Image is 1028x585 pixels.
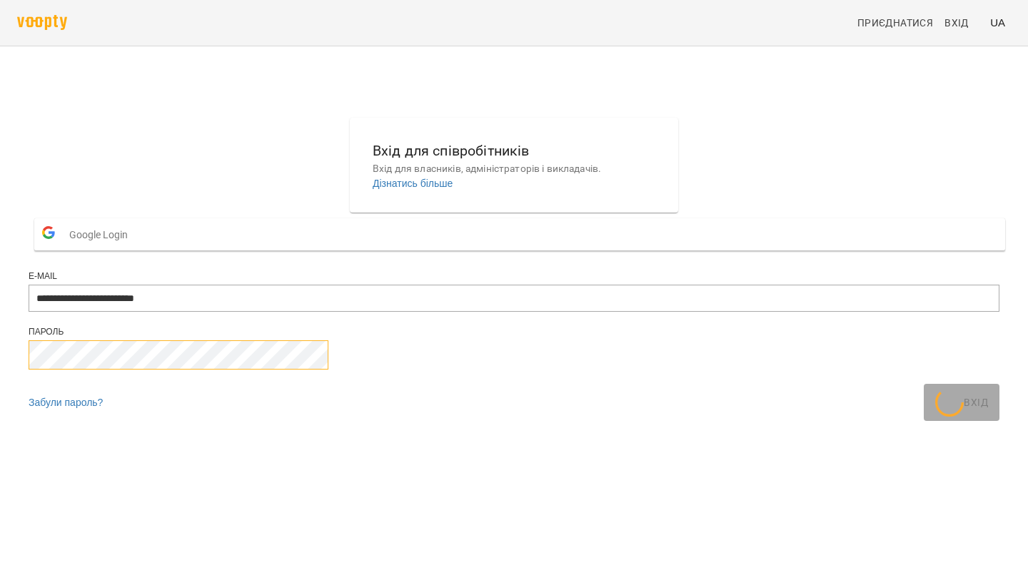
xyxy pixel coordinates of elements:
[944,14,969,31] span: Вхід
[29,270,999,283] div: E-mail
[361,128,667,202] button: Вхід для співробітниківВхід для власників, адміністраторів і викладачів.Дізнатись більше
[29,397,103,408] a: Забули пароль?
[373,178,453,189] a: Дізнатись більше
[939,10,984,36] a: Вхід
[990,15,1005,30] span: UA
[29,326,999,338] div: Пароль
[857,14,933,31] span: Приєднатися
[17,15,67,30] img: voopty.png
[69,220,135,249] span: Google Login
[34,218,1005,250] button: Google Login
[852,10,939,36] a: Приєднатися
[373,140,655,162] h6: Вхід для співробітників
[984,9,1011,36] button: UA
[373,162,655,176] p: Вхід для власників, адміністраторів і викладачів.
